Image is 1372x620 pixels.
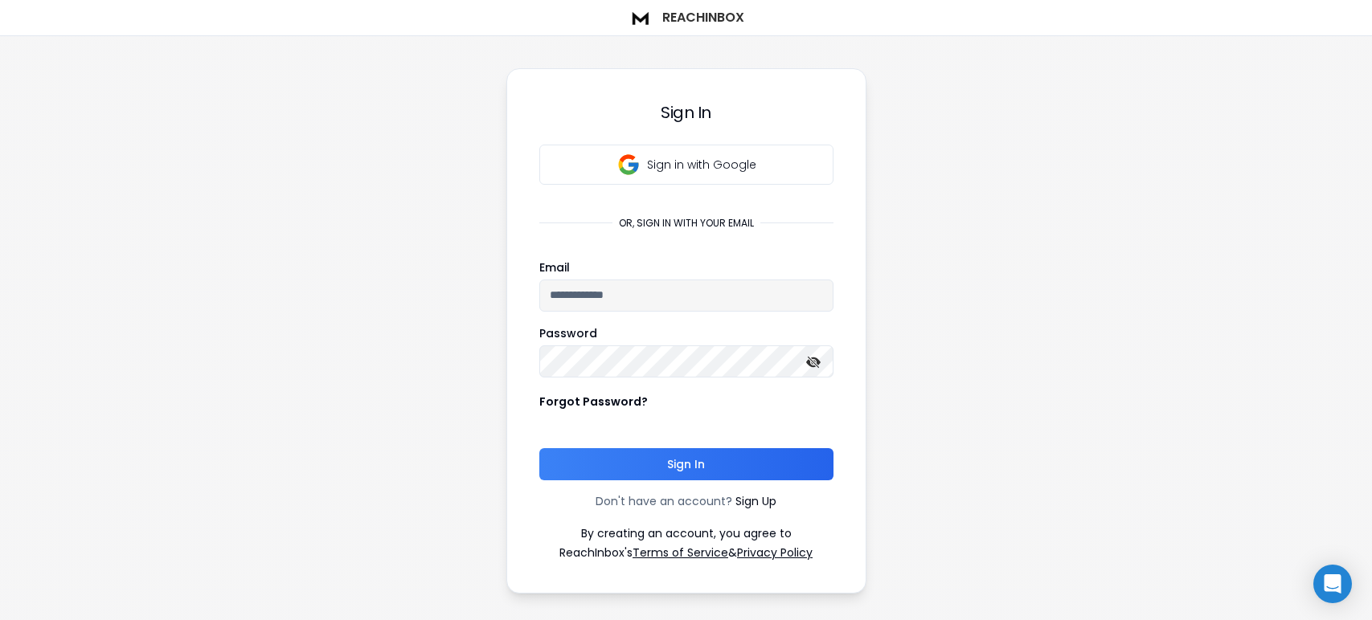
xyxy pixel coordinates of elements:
[581,525,792,541] p: By creating an account, you agree to
[596,493,732,509] p: Don't have an account?
[629,6,744,29] a: ReachInbox
[539,101,833,124] h3: Sign In
[612,217,760,230] p: or, sign in with your email
[735,493,776,509] a: Sign Up
[629,6,653,29] img: logo
[539,328,597,339] label: Password
[539,448,833,480] button: Sign In
[539,145,833,185] button: Sign in with Google
[737,545,813,561] a: Privacy Policy
[539,262,570,273] label: Email
[1313,565,1352,603] div: Open Intercom Messenger
[662,8,744,27] h1: ReachInbox
[647,157,756,173] p: Sign in with Google
[559,545,813,561] p: ReachInbox's &
[539,394,648,410] p: Forgot Password?
[633,545,728,561] a: Terms of Service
